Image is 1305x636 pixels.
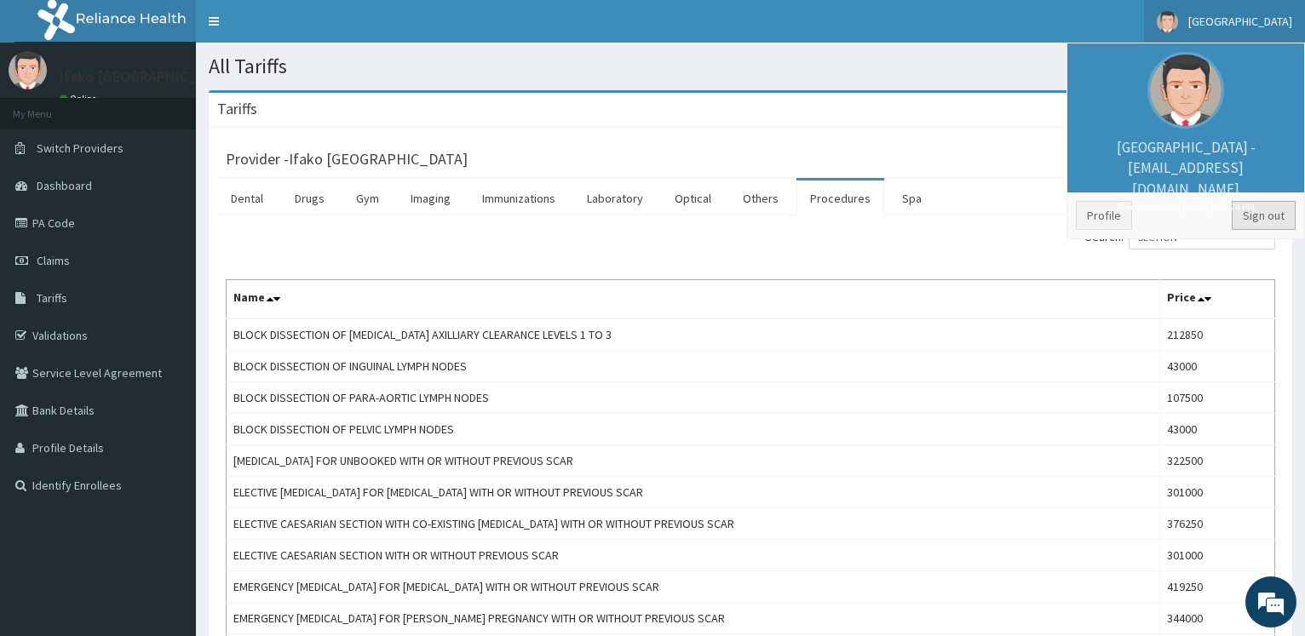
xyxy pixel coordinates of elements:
td: 344000 [1159,603,1274,634]
p: Ifako [GEOGRAPHIC_DATA] [60,69,238,84]
td: 107500 [1159,382,1274,414]
span: Switch Providers [37,140,124,156]
td: 419250 [1159,571,1274,603]
td: 212850 [1159,318,1274,351]
span: We're online! [99,203,235,375]
a: Immunizations [469,180,569,216]
a: Others [729,180,792,216]
h3: Tariffs [217,101,257,117]
th: Name [227,280,1160,319]
td: 43000 [1159,351,1274,382]
a: Dental [217,180,277,216]
img: User Image [1157,11,1178,32]
a: Optical [661,180,725,216]
td: ELECTIVE CAESARIAN SECTION WITH CO-EXISTING [MEDICAL_DATA] WITH OR WITHOUT PREVIOUS SCAR [227,508,1160,540]
a: Drugs [281,180,338,216]
td: BLOCK DISSECTION OF INGUINAL LYMPH NODES [227,351,1160,382]
td: 301000 [1159,477,1274,508]
span: Dashboard [37,178,92,193]
img: User Image [9,51,47,89]
a: Spa [888,180,935,216]
a: Sign out [1232,201,1296,230]
td: BLOCK DISSECTION OF [MEDICAL_DATA] AXILLIARY CLEARANCE LEVELS 1 TO 3 [227,318,1160,351]
h1: All Tariffs [209,55,1292,77]
p: [GEOGRAPHIC_DATA] - [EMAIL_ADDRESS][DOMAIN_NAME] [1076,137,1296,214]
img: d_794563401_company_1708531726252_794563401 [32,85,69,128]
span: Claims [37,253,70,268]
textarea: Type your message and hit 'Enter' [9,441,325,501]
td: BLOCK DISSECTION OF PARA-AORTIC LYMPH NODES [227,382,1160,414]
td: 322500 [1159,445,1274,477]
a: Imaging [397,180,464,216]
a: Gym [342,180,393,216]
div: Chat with us now [89,95,286,117]
h3: Provider - Ifako [GEOGRAPHIC_DATA] [226,152,468,167]
span: Tariffs [37,290,67,306]
a: Laboratory [573,180,657,216]
a: Profile [1076,201,1132,230]
td: BLOCK DISSECTION OF PELVIC LYMPH NODES [227,414,1160,445]
img: User Image [1147,52,1224,129]
div: Minimize live chat window [279,9,320,49]
td: ELECTIVE CAESARIAN SECTION WITH OR WITHOUT PREVIOUS SCAR [227,540,1160,571]
th: Price [1159,280,1274,319]
td: EMERGENCY [MEDICAL_DATA] FOR [PERSON_NAME] PREGNANCY WITH OR WITHOUT PREVIOUS SCAR [227,603,1160,634]
span: [GEOGRAPHIC_DATA] [1188,14,1292,29]
td: EMERGENCY [MEDICAL_DATA] FOR [MEDICAL_DATA] WITH OR WITHOUT PREVIOUS SCAR [227,571,1160,603]
a: Online [60,93,101,105]
td: 43000 [1159,414,1274,445]
td: 301000 [1159,540,1274,571]
td: ELECTIVE [MEDICAL_DATA] FOR [MEDICAL_DATA] WITH OR WITHOUT PREVIOUS SCAR [227,477,1160,508]
small: Member since [DATE] 2:27:24 PM [1076,199,1296,214]
td: 376250 [1159,508,1274,540]
td: [MEDICAL_DATA] FOR UNBOOKED WITH OR WITHOUT PREVIOUS SCAR [227,445,1160,477]
a: Procedures [796,180,884,216]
